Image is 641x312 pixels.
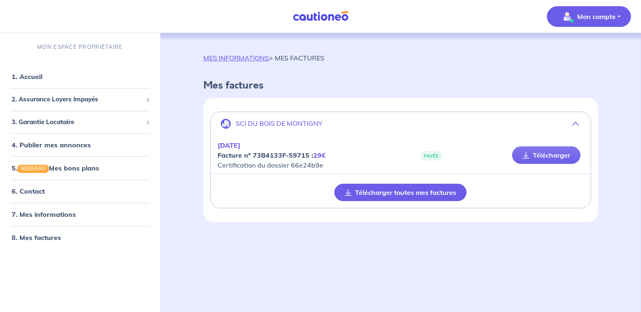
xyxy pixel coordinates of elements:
[547,6,631,27] button: illu_account_valid_menu.svgMon compte
[12,187,45,195] a: 6. Contact
[203,79,598,91] h4: Mes factures
[203,53,324,63] p: > MES FACTURES
[12,210,76,218] a: 7. Mes informations
[12,118,143,127] span: 3. Garantie Locataire
[221,119,231,129] img: illu_company.svg
[3,137,157,153] div: 4. Publier mes annonces
[3,183,157,199] div: 6. Contact
[218,151,326,159] strong: Facture nº 73B4133F-59715 :
[236,120,322,127] p: SCI DU BOIS DE MONTIGNY
[211,114,590,134] button: SCI DU BOIS DE MONTIGNY
[203,54,269,62] a: MES INFORMATIONS
[313,151,326,159] em: 29€
[218,141,240,149] em: [DATE]
[12,95,143,104] span: 2. Assurance Loyers Impayés
[3,114,157,130] div: 3. Garantie Locataire
[290,11,352,22] img: Cautioneo
[577,12,616,22] p: Mon compte
[3,229,157,246] div: 8. Mes factures
[3,91,157,108] div: 2. Assurance Loyers Impayés
[512,146,581,164] a: Télécharger
[12,72,42,81] a: 1. Accueil
[561,10,574,23] img: illu_account_valid_menu.svg
[12,164,99,172] a: 5.NOUVEAUMes bons plans
[3,206,157,223] div: 7. Mes informations
[12,141,91,149] a: 4. Publier mes annonces
[12,233,61,242] a: 8. Mes factures
[3,68,157,85] div: 1. Accueil
[218,140,401,170] p: Certification du dossier 66e24b9e
[3,160,157,176] div: 5.NOUVEAUMes bons plans
[334,184,467,201] button: Télécharger toutes mes factures
[37,43,123,51] p: MON ESPACE PROPRIÉTAIRE
[421,151,442,161] span: PAYÉE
